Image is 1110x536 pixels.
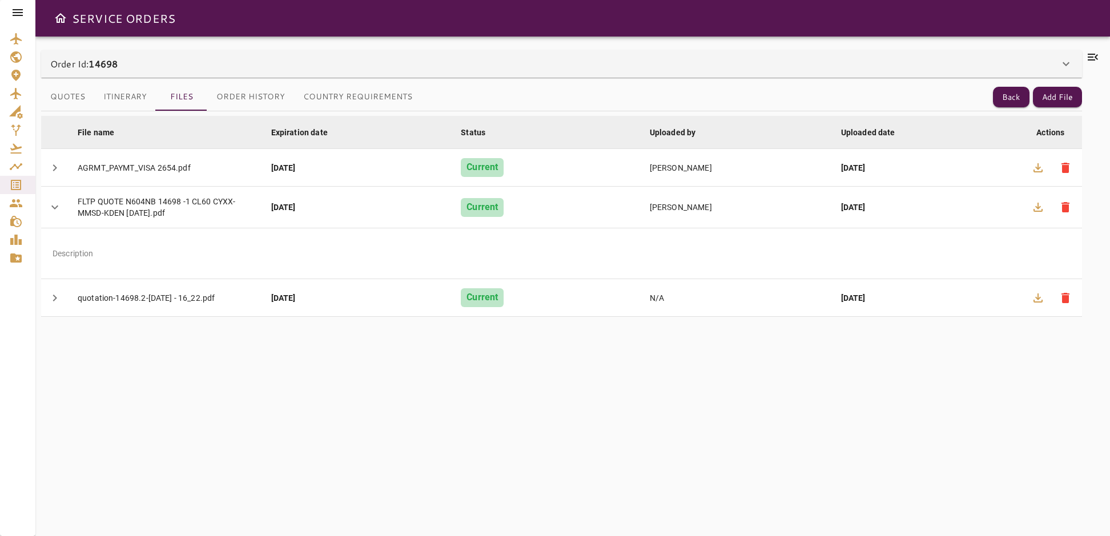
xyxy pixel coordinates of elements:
[461,198,504,217] div: Current
[1024,154,1052,182] button: Download file
[1052,194,1079,221] button: Delete file
[993,87,1029,108] button: Back
[841,126,910,139] span: Uploaded date
[461,126,500,139] span: Status
[271,162,443,174] div: [DATE]
[841,162,1012,174] div: [DATE]
[1024,284,1052,312] button: Download file
[48,291,62,305] span: chevron_right
[156,83,207,111] button: Files
[1059,161,1072,175] span: delete
[41,83,421,111] div: basic tabs example
[841,292,1012,304] div: [DATE]
[1059,200,1072,214] span: delete
[94,83,156,111] button: Itinerary
[72,9,175,27] h6: SERVICE ORDERS
[49,7,72,30] button: Open drawer
[461,126,485,139] div: Status
[48,161,62,175] span: chevron_right
[1052,154,1079,182] button: Delete file
[78,162,253,174] div: AGRMT_PAYMT_VISA 2654.pdf
[841,201,1012,213] div: [DATE]
[271,126,343,139] span: Expiration date
[41,50,1082,78] div: Order Id:14698
[1052,284,1079,312] button: Delete file
[1059,291,1072,305] span: delete
[650,201,823,213] div: [PERSON_NAME]
[78,196,253,219] div: FLTP QUOTE N604NB 14698 -1 CL60 CYXX-MMSD-KDEN [DATE].pdf
[78,126,114,139] div: File name
[461,158,504,177] div: Current
[650,126,711,139] span: Uploaded by
[78,126,129,139] span: File name
[461,288,504,307] div: Current
[650,292,823,304] div: N/A
[41,83,94,111] button: Quotes
[48,200,62,214] span: chevron_right
[89,57,118,70] b: 14698
[650,162,823,174] div: [PERSON_NAME]
[271,201,443,213] div: [DATE]
[271,126,328,139] div: Expiration date
[50,57,118,71] p: Order Id:
[271,292,443,304] div: [DATE]
[207,83,294,111] button: Order History
[1024,194,1052,221] button: Download file
[650,126,696,139] div: Uploaded by
[294,83,421,111] button: Country Requirements
[1033,87,1082,108] button: Add File
[53,248,94,259] p: Description
[78,292,253,304] div: quotation-14698.2-[DATE] - 16_22.pdf
[841,126,895,139] div: Uploaded date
